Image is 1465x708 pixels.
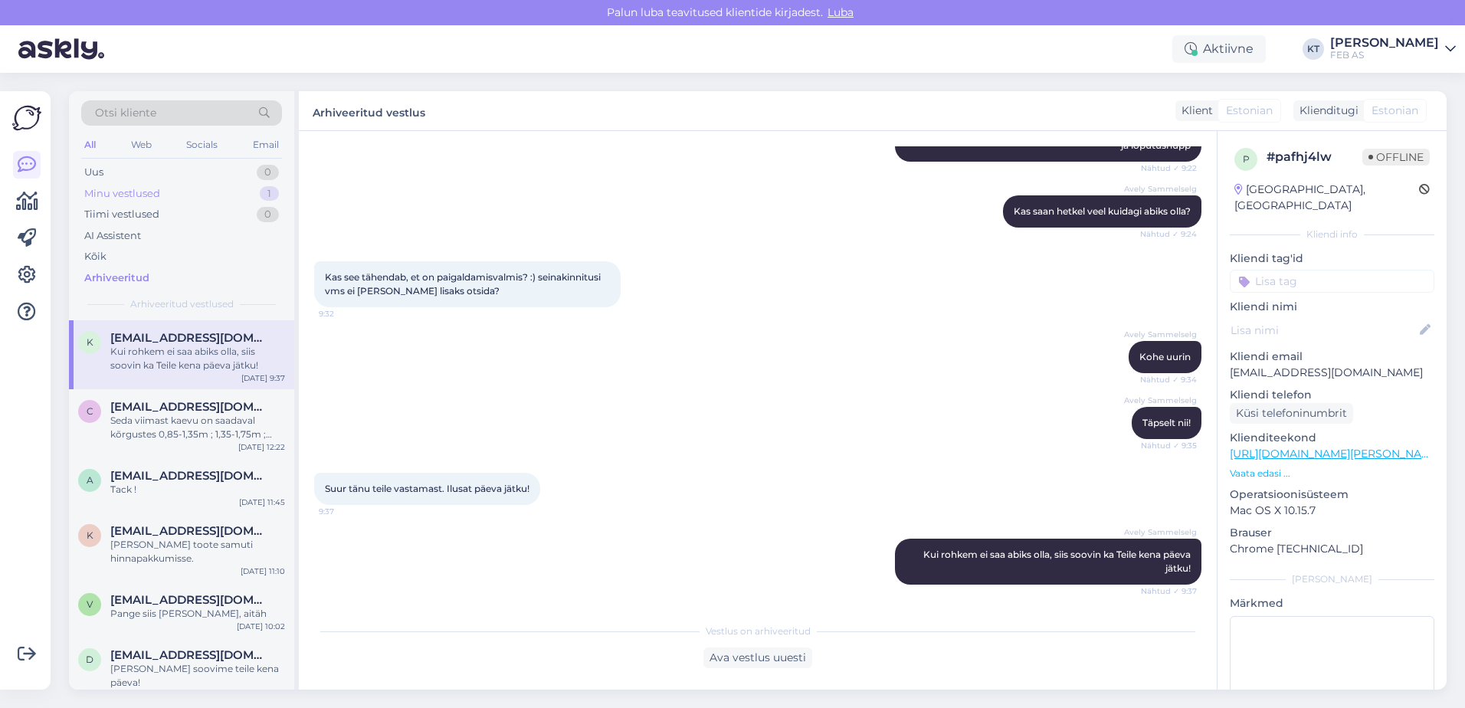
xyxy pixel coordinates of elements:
div: [PERSON_NAME] soovime teile kena päeva! [110,662,285,690]
div: Arhiveeritud [84,270,149,286]
p: Märkmed [1230,595,1434,611]
p: Klienditeekond [1230,430,1434,446]
div: Kui rohkem ei saa abiks olla, siis soovin ka Teile kena päeva jätku! [110,345,285,372]
div: Ava vestlus uuesti [703,647,812,668]
span: 9:37 [319,506,376,517]
span: Estonian [1372,103,1418,119]
a: [URL][DOMAIN_NAME][PERSON_NAME] [1230,447,1441,461]
span: Nähtud ✓ 9:24 [1139,228,1197,240]
div: Pange siis [PERSON_NAME], aitäh [110,607,285,621]
div: KT [1303,38,1324,60]
span: carlotali9@gmail.com [110,400,270,414]
span: Täpselt nii! [1142,417,1191,428]
div: Kliendi info [1230,228,1434,241]
div: Küsi telefoninumbrit [1230,403,1353,424]
p: Kliendi telefon [1230,387,1434,403]
span: Offline [1362,149,1430,166]
div: 0 [257,207,279,222]
span: 9:32 [319,308,376,320]
div: [DATE] 9:37 [241,372,285,384]
span: Avely Sammelselg [1124,526,1197,538]
div: Seda viimast kaevu on saadaval kõrgustes 0,85-1,35m ; 1,35-1,75m ; 1,75-2,25m ; 2,25-2,75m [110,414,285,441]
div: Aktiivne [1172,35,1266,63]
span: Suur tänu teile vastamast. Ilusat päeva jätku! [325,483,529,494]
span: Avely Sammelselg [1124,183,1197,195]
span: dorispehtla@gmail.com [110,648,270,662]
span: Nähtud ✓ 9:35 [1139,440,1197,451]
span: Kohe uurin [1139,351,1191,362]
div: Tack ! [110,483,285,497]
span: Arhiveeritud vestlused [130,297,234,311]
div: Tiimi vestlused [84,207,159,222]
div: 0 [257,165,279,180]
span: Kas saan hetkel veel kuidagi abiks olla? [1014,205,1191,217]
span: Kui rohkem ei saa abiks olla, siis soovin ka Teile kena päeva jätku! [923,549,1193,574]
div: 1 [260,186,279,202]
span: Avely Sammelselg [1124,329,1197,340]
input: Lisa nimi [1231,322,1417,339]
span: a [87,474,93,486]
p: Chrome [TECHNICAL_ID] [1230,541,1434,557]
span: p [1243,153,1250,165]
span: d [86,654,93,665]
span: Estonian [1226,103,1273,119]
div: [PERSON_NAME] [1230,572,1434,586]
a: [PERSON_NAME]FEB AS [1330,37,1456,61]
input: Lisa tag [1230,270,1434,293]
img: Askly Logo [12,103,41,133]
span: kaupo.reisenbuk@gmail.com [110,524,270,538]
span: kadikoster@gmail.com [110,331,270,345]
div: [DATE] 10:02 [237,621,285,632]
span: v [87,598,93,610]
p: Operatsioonisüsteem [1230,487,1434,503]
span: Luba [823,5,858,19]
div: # pafhj4lw [1267,148,1362,166]
p: Kliendi tag'id [1230,251,1434,267]
span: Kas see tähendab, et on paigaldamisvalmis? :) seinakinnitusi vms ei [PERSON_NAME] lisaks otsida? [325,271,603,297]
label: Arhiveeritud vestlus [313,100,425,121]
span: viljo@termex.ee [110,593,270,607]
span: c [87,405,93,417]
p: Kliendi email [1230,349,1434,365]
p: Vaata edasi ... [1230,467,1434,480]
div: Socials [183,135,221,155]
div: Kõik [84,249,107,264]
span: Nähtud ✓ 9:37 [1139,585,1197,597]
div: FEB AS [1330,49,1439,61]
div: [DATE] 12:22 [238,441,285,453]
p: Mac OS X 10.15.7 [1230,503,1434,519]
div: [DATE] 11:45 [239,497,285,508]
div: AI Assistent [84,228,141,244]
p: [EMAIL_ADDRESS][DOMAIN_NAME] [1230,365,1434,381]
div: Uus [84,165,103,180]
p: Brauser [1230,525,1434,541]
div: Klienditugi [1293,103,1358,119]
div: [PERSON_NAME] toote samuti hinnapakkumisse. [110,538,285,565]
span: axelsson@dynamicplaces.se [110,469,270,483]
span: Vestlus on arhiveeritud [706,624,811,638]
div: Minu vestlused [84,186,160,202]
span: Otsi kliente [95,105,156,121]
div: Web [128,135,155,155]
div: Email [250,135,282,155]
div: Klient [1175,103,1213,119]
div: [DATE] 11:10 [241,565,285,577]
span: Nähtud ✓ 9:34 [1139,374,1197,385]
div: [PERSON_NAME] [1330,37,1439,49]
span: Avely Sammelselg [1124,395,1197,406]
div: All [81,135,99,155]
span: Nähtud ✓ 9:22 [1139,162,1197,174]
div: [GEOGRAPHIC_DATA], [GEOGRAPHIC_DATA] [1234,182,1419,214]
span: k [87,529,93,541]
p: Kliendi nimi [1230,299,1434,315]
span: k [87,336,93,348]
